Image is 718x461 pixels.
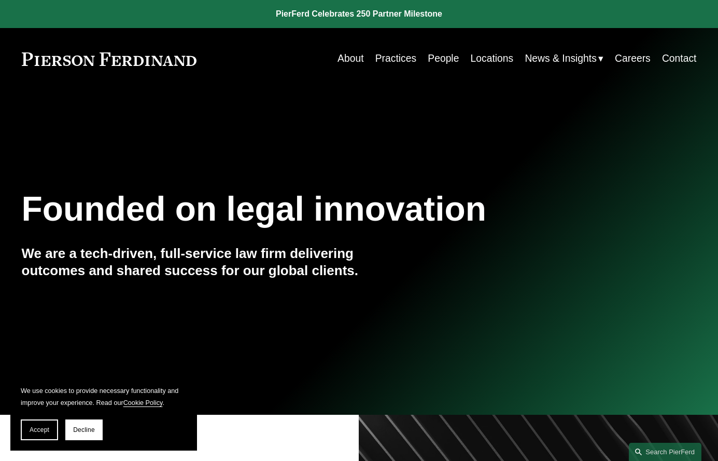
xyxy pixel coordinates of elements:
[22,189,584,228] h1: Founded on legal innovation
[615,49,651,69] a: Careers
[662,49,697,69] a: Contact
[428,49,459,69] a: People
[629,443,701,461] a: Search this site
[65,419,103,440] button: Decline
[337,49,363,69] a: About
[525,49,603,69] a: folder dropdown
[525,50,596,68] span: News & Insights
[471,49,514,69] a: Locations
[22,245,359,279] h4: We are a tech-driven, full-service law firm delivering outcomes and shared success for our global...
[30,426,49,433] span: Accept
[375,49,416,69] a: Practices
[10,375,197,451] section: Cookie banner
[21,419,58,440] button: Accept
[73,426,95,433] span: Decline
[21,385,187,409] p: We use cookies to provide necessary functionality and improve your experience. Read our .
[123,399,163,406] a: Cookie Policy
